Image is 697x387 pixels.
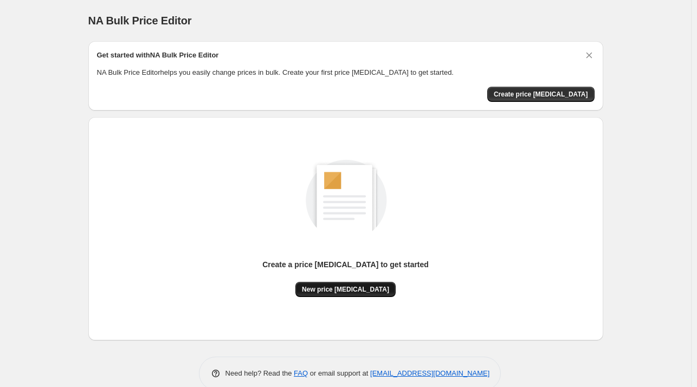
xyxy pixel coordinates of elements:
h2: Get started with NA Bulk Price Editor [97,50,219,61]
a: FAQ [294,369,308,377]
span: Create price [MEDICAL_DATA] [494,90,588,99]
span: NA Bulk Price Editor [88,15,192,27]
button: Dismiss card [584,50,595,61]
a: [EMAIL_ADDRESS][DOMAIN_NAME] [370,369,489,377]
button: Create price change job [487,87,595,102]
span: Need help? Read the [225,369,294,377]
span: New price [MEDICAL_DATA] [302,285,389,294]
p: Create a price [MEDICAL_DATA] to get started [262,259,429,270]
p: NA Bulk Price Editor helps you easily change prices in bulk. Create your first price [MEDICAL_DAT... [97,67,595,78]
button: New price [MEDICAL_DATA] [295,282,396,297]
span: or email support at [308,369,370,377]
